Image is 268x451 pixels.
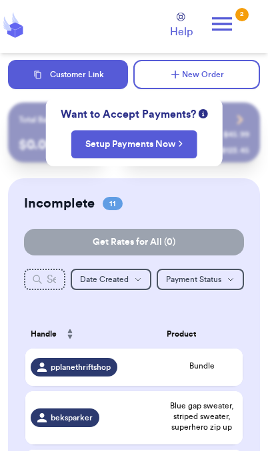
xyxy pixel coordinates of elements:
div: $ 45.99 [223,129,249,140]
span: Handle [31,328,57,340]
a: Help [170,13,193,40]
p: Total Balance [19,114,66,125]
button: Setup Payments Now [71,130,197,158]
span: pplanethriftshop [51,362,111,373]
span: 11 [103,197,123,210]
input: Search [24,269,65,290]
button: Customer Link [8,60,128,89]
p: $ 0.00 [19,136,98,154]
span: beksparker [51,412,93,423]
div: $ 123.45 [221,145,249,156]
span: Blue gap sweater, striped sweater, superhero zip up [167,400,237,432]
button: Get Rates for All (0) [24,229,244,255]
div: 2 [235,8,249,21]
span: Payment Status [166,275,221,283]
button: Date Created [71,269,151,290]
h2: Incomplete [24,194,95,213]
a: Setup Payments Now [85,138,183,151]
button: New Order [133,60,260,89]
span: Help [170,24,193,40]
button: Payment Status [157,269,244,290]
th: Product [161,317,243,351]
span: Date Created [80,275,129,283]
span: Bundle [167,361,237,371]
span: Want to Accept Payments? [61,106,196,122]
button: Sort ascending [59,321,81,347]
